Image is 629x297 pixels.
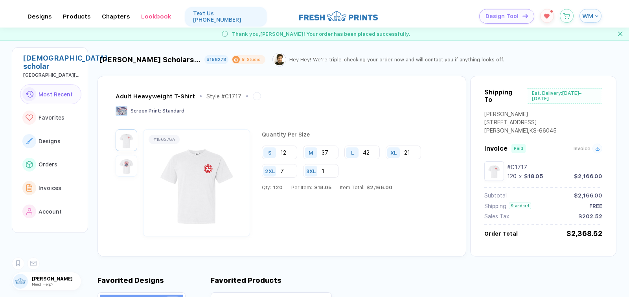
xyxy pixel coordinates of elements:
button: link to iconMost Recent [20,84,81,105]
span: Thank you, [PERSON_NAME] ! Your order has been placed successfully. [232,31,410,37]
span: 120 [271,184,283,190]
div: Hey Hey! We’re triple-checking your order now and will contact you if anything looks off. [289,57,504,63]
span: Screen Print : [131,108,161,114]
img: d05b0d6a-1521-4af0-b0d4-f453e1b4414c_nt_back_1755378196203.jpg [118,157,135,175]
span: Standard [162,108,184,114]
div: [PERSON_NAME] Scholars design [99,55,201,64]
div: Shipping To [484,89,521,103]
div: LookbookToggle dropdown menu chapters [141,13,171,20]
span: Invoice [574,146,590,151]
div: In Studio [242,57,261,63]
img: link to icon [26,138,33,144]
button: link to iconOrders [20,155,81,175]
div: 120 [507,173,517,179]
button: link to iconFavorites [20,107,81,128]
div: Order Total [484,231,518,237]
div: #C1717 [507,164,602,170]
span: Favorites [39,114,64,121]
button: link to iconInvoices [20,178,81,198]
div: [PERSON_NAME] [484,111,557,119]
img: link to icon [26,91,33,98]
div: ChaptersToggle dropdown menu chapters [102,13,130,20]
div: [PERSON_NAME] , KS - 66045 [484,127,557,136]
span: Need Help? [32,282,53,286]
div: [STREET_ADDRESS] [484,119,557,127]
img: link to icon [26,161,33,168]
img: d05b0d6a-1521-4af0-b0d4-f453e1b4414c_nt_front_1755378196201.jpg [145,137,248,229]
div: Text Us [PHONE_NUMBER] [193,10,259,23]
a: Text Us [PHONE_NUMBER] [185,7,267,26]
sup: 1 [550,10,553,13]
div: $2,166.00 [574,192,602,199]
div: Style # C1717 [206,93,241,100]
span: Invoices [39,185,61,191]
div: Lookbook [141,13,171,20]
div: University of Kansas [23,72,81,78]
span: Orders [39,161,57,168]
img: d05b0d6a-1521-4af0-b0d4-f453e1b4414c_nt_front_1755378196201.jpg [118,131,135,149]
img: Screen Print [116,106,127,116]
button: Design Toolicon [479,9,534,24]
div: 2XL [265,168,275,174]
div: M [309,149,313,155]
img: link to icon [26,184,33,192]
div: XL [390,149,397,155]
span: Account [39,208,62,215]
div: Favorited Products [211,276,281,284]
div: Evan scholar [23,54,81,70]
div: Favorited Designs [97,276,164,284]
div: L [351,149,354,155]
div: $2,166.00 [574,173,602,179]
div: Quantity Per Size [262,131,446,146]
span: Most Recent [39,91,73,98]
img: logo [299,10,378,22]
div: Standard [509,203,531,209]
button: link to iconAccount [20,201,81,222]
div: Per Item: [291,184,331,190]
button: link to iconDesigns [20,131,81,151]
div: #156278 [207,57,226,62]
div: x [518,173,522,179]
div: # 156278A [153,137,175,142]
img: success gif [219,28,231,40]
span: [PERSON_NAME] [32,276,81,282]
div: $18.05 [524,173,543,179]
div: Est. Delivery: [DATE]–[DATE] [527,88,602,104]
div: Adult Heavyweight T-Shirt [116,93,195,100]
img: d05b0d6a-1521-4af0-b0d4-f453e1b4414c_nt_front_1755378196201.jpg [486,163,502,179]
span: $2,166.00 [364,184,392,190]
div: Subtotal [484,192,507,199]
img: link to icon [26,114,33,121]
div: DesignsToggle dropdown menu [28,13,52,20]
div: 3XL [306,168,316,174]
button: WM [579,9,601,23]
span: Designs [39,138,61,144]
img: link to icon [26,208,33,215]
div: $2,368.52 [566,229,602,238]
div: ProductsToggle dropdown menu [63,13,91,20]
div: Item Total: [340,184,392,190]
div: Qty: [262,184,283,190]
img: user profile [13,274,28,289]
span: WM [582,13,593,20]
span: $18.05 [312,184,331,190]
div: S [268,149,272,155]
img: Tariq.png [274,54,285,65]
div: FREE [589,203,602,209]
div: Shipping [484,203,506,209]
img: icon [522,14,528,18]
div: Sales Tax [484,213,509,220]
span: Design Tool [486,13,519,20]
span: Invoice [484,145,508,152]
div: Paid [514,146,523,151]
div: $202.52 [578,213,602,220]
